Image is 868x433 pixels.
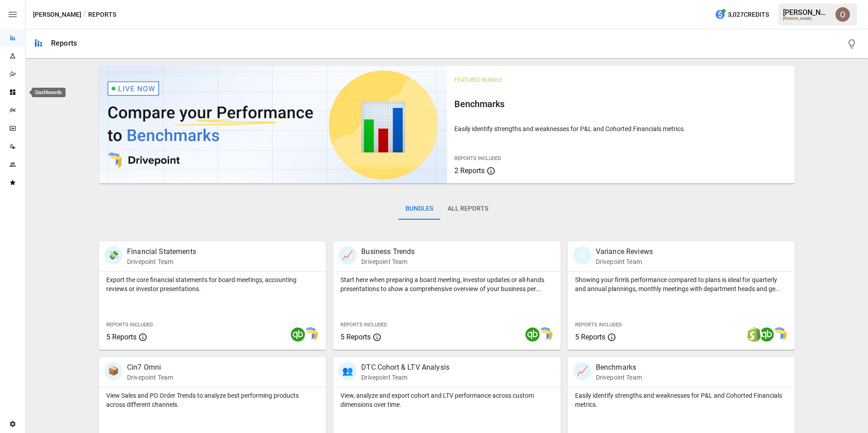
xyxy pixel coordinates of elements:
[99,66,447,184] img: video thumbnail
[747,327,761,342] img: shopify
[339,362,357,380] div: 👥
[361,246,415,257] p: Business Trends
[361,362,449,373] p: DTC Cohort & LTV Analysis
[104,362,123,380] div: 📦
[711,6,773,23] button: 3,027Credits
[440,198,495,220] button: All Reports
[83,9,86,20] div: /
[106,333,137,341] span: 5 Reports
[361,257,415,266] p: Drivepoint Team
[127,362,173,373] p: Cin7 Omni
[538,327,552,342] img: smart model
[339,246,357,264] div: 📈
[454,124,788,133] p: Easily identify strengths and weaknesses for P&L and Cohorted Financials metrics.
[454,155,501,161] span: Reports Included
[783,17,830,21] div: [PERSON_NAME]
[127,373,173,382] p: Drivepoint Team
[575,333,605,341] span: 5 Reports
[835,7,850,22] img: Oleksii Flok
[830,2,855,27] button: Oleksii Flok
[340,333,371,341] span: 5 Reports
[340,391,553,409] p: View, analyze and export cohort and LTV performance across custom dimensions over time.
[33,9,81,20] button: [PERSON_NAME]
[575,275,788,293] p: Showing your firm's performance compared to plans is ideal for quarterly and annual plannings, mo...
[596,362,642,373] p: Benchmarks
[759,327,774,342] img: quickbooks
[575,391,788,409] p: Easily identify strengths and weaknesses for P&L and Cohorted Financials metrics.
[106,391,319,409] p: View Sales and PO Order Trends to analyze best performing products across different channels.
[104,246,123,264] div: 💸
[772,327,787,342] img: smart model
[32,88,66,97] div: Dashboards
[127,257,196,266] p: Drivepoint Team
[454,77,502,83] span: Featured Bundle
[454,166,485,175] span: 2 Reports
[361,373,449,382] p: Drivepoint Team
[573,246,591,264] div: 🗓
[127,246,196,257] p: Financial Statements
[106,275,319,293] p: Export the core financial statements for board meetings, accounting reviews or investor presentat...
[106,322,153,328] span: Reports Included
[728,9,769,20] span: 3,027 Credits
[596,373,642,382] p: Drivepoint Team
[575,322,622,328] span: Reports Included
[525,327,540,342] img: quickbooks
[51,39,77,47] div: Reports
[398,198,440,220] button: Bundles
[596,257,653,266] p: Drivepoint Team
[454,97,788,111] h6: Benchmarks
[340,275,553,293] p: Start here when preparing a board meeting, investor updates or all-hands presentations to show a ...
[573,362,591,380] div: 📈
[303,327,318,342] img: smart model
[291,327,305,342] img: quickbooks
[596,246,653,257] p: Variance Reviews
[783,8,830,17] div: [PERSON_NAME]
[340,322,387,328] span: Reports Included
